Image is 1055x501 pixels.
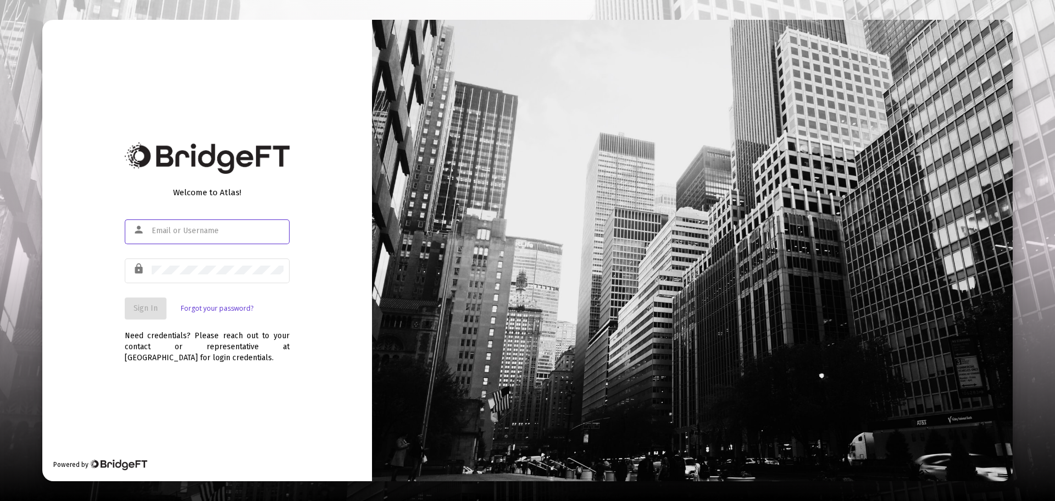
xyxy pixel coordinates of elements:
a: Forgot your password? [181,303,253,314]
div: Need credentials? Please reach out to your contact or representative at [GEOGRAPHIC_DATA] for log... [125,320,290,364]
div: Powered by [53,459,147,470]
img: Bridge Financial Technology Logo [125,142,290,174]
mat-icon: person [133,223,146,236]
mat-icon: lock [133,262,146,276]
button: Sign In [125,298,166,320]
div: Welcome to Atlas! [125,187,290,198]
img: Bridge Financial Technology Logo [90,459,147,470]
span: Sign In [134,304,158,313]
input: Email or Username [152,227,284,235]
